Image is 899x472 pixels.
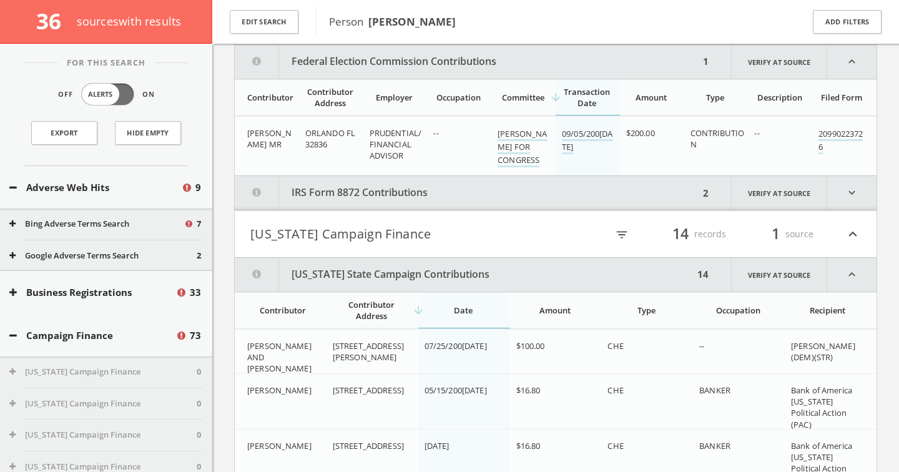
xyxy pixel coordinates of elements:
span: 73 [190,328,201,343]
button: [US_STATE] Campaign Finance [9,366,197,378]
span: 0 [197,398,201,410]
span: Bank of America [US_STATE] Political Action (PAC) [791,385,852,430]
button: Google Adverse Terms Search [9,250,197,262]
span: 0 [197,366,201,378]
span: 33 [190,285,201,300]
button: [US_STATE] State Campaign Contributions [235,258,694,292]
span: -- [754,127,759,139]
a: [PERSON_NAME] FOR CONGRESS [498,128,547,167]
span: 0 [197,429,201,441]
button: Hide Empty [115,121,181,145]
span: source s with results [77,14,182,29]
div: Occupation [433,92,484,103]
span: BANKER [699,440,730,451]
span: [PERSON_NAME] [247,385,312,396]
span: $100.00 [516,340,545,352]
div: Recipient [791,305,864,316]
button: [US_STATE] Campaign Finance [9,429,197,441]
div: 14 [694,258,712,292]
span: $16.80 [516,440,541,451]
a: Verify at source [731,176,827,210]
span: [STREET_ADDRESS] [333,440,404,451]
a: 09/05/200[DATE] [562,128,613,154]
span: BANKER [699,385,730,396]
div: Contributor [247,305,319,316]
span: 36 [36,6,72,36]
div: Filed Form [818,92,864,103]
button: Adverse Web Hits [9,180,181,195]
button: Bing Adverse Terms Search [9,218,184,230]
span: 7 [197,218,201,230]
button: IRS Form 8872 Contributions [235,176,699,210]
span: 9 [195,180,201,195]
div: Description [754,92,805,103]
i: arrow_downward [412,304,425,317]
i: filter_list [615,228,629,242]
i: arrow_downward [549,91,562,104]
button: Campaign Finance [9,328,175,343]
span: CHE [607,385,623,396]
div: Type [690,92,741,103]
button: Add Filters [813,10,882,34]
a: Verify at source [731,258,827,292]
span: $200.00 [626,127,655,139]
div: records [651,224,726,245]
div: Contributor Address [305,86,356,109]
button: Edit Search [230,10,298,34]
span: ORLANDO FL 32836 [305,127,355,150]
div: Contributor Address [333,299,411,322]
i: expand_less [827,45,877,79]
span: Off [58,89,73,100]
button: Business Registrations [9,285,175,300]
span: $16.80 [516,385,541,396]
span: On [142,89,155,100]
span: [STREET_ADDRESS] [333,385,404,396]
div: Committee [498,92,548,103]
div: 1 [699,45,712,79]
div: Transaction Date [562,86,612,109]
span: 05/15/200[DATE] [425,385,487,396]
div: Contributor [247,92,292,103]
span: -- [699,340,704,352]
span: [DATE] [425,440,449,451]
i: expand_more [827,176,877,210]
span: PRUDENTIAL/FINANCIAL ADVISOR [370,127,421,161]
div: Amount [626,92,677,103]
div: Amount [516,305,594,316]
button: [US_STATE] Campaign Finance [250,224,556,245]
div: 2 [699,176,712,210]
span: [STREET_ADDRESS][PERSON_NAME] [333,340,404,363]
span: [PERSON_NAME] (DEM)(STR) [791,340,855,363]
i: expand_less [845,224,861,245]
div: Date [425,305,503,316]
span: [PERSON_NAME] AND [PERSON_NAME] [247,340,312,374]
span: Person [329,14,456,29]
i: expand_less [827,258,877,292]
span: CONTRIBUTION [690,127,744,150]
div: Employer [370,92,420,103]
div: grid [235,116,877,175]
a: 20990223726 [818,128,863,154]
button: Federal Election Commission Contributions [235,45,699,79]
span: [PERSON_NAME] MR [247,127,292,150]
b: [PERSON_NAME] [368,14,456,29]
span: 1 [766,223,785,245]
div: Type [607,305,685,316]
button: [US_STATE] Campaign Finance [9,398,197,410]
a: Export [31,121,97,145]
span: 2 [197,250,201,262]
span: 07/25/200[DATE] [425,340,487,352]
span: -- [433,127,438,139]
span: CHE [607,340,623,352]
span: CHE [607,440,623,451]
a: Verify at source [731,45,827,79]
div: source [739,224,813,245]
span: [PERSON_NAME] [247,440,312,451]
span: For This Search [57,57,155,69]
span: 14 [667,223,694,245]
div: Occupation [699,305,777,316]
